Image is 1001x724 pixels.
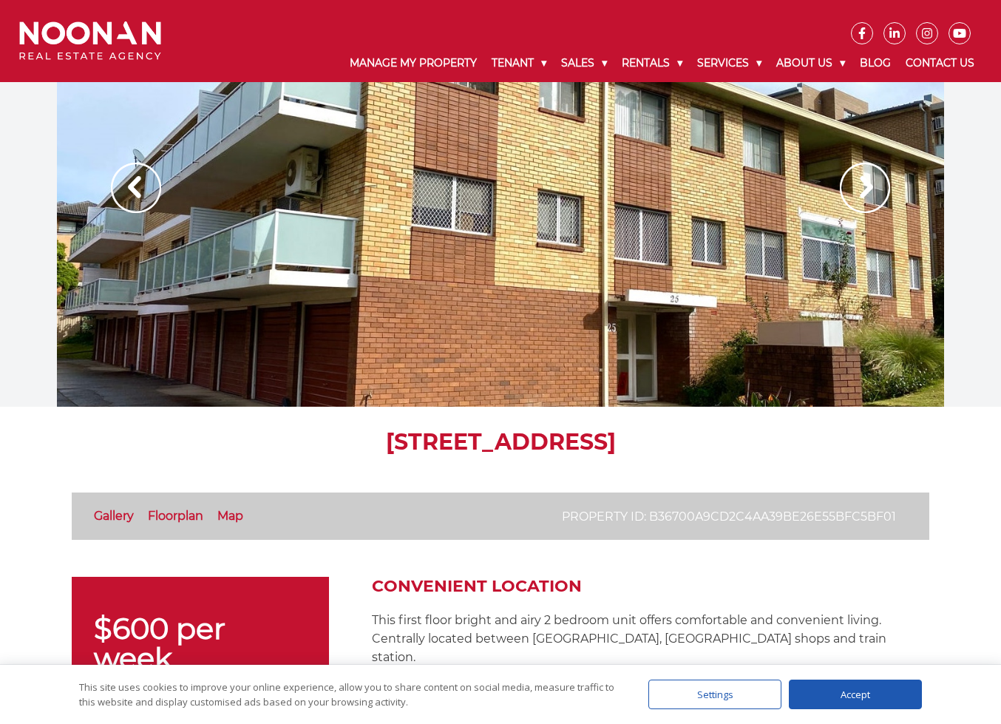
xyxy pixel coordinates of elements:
[342,44,484,82] a: Manage My Property
[614,44,690,82] a: Rentals
[79,680,619,709] div: This site uses cookies to improve your online experience, allow you to share content on social me...
[148,509,203,523] a: Floorplan
[372,577,929,596] h2: Convenient Location
[19,21,161,61] img: Noonan Real Estate Agency
[789,680,922,709] div: Accept
[111,163,161,213] img: Arrow slider
[554,44,614,82] a: Sales
[372,611,929,666] p: This first floor bright and airy 2 bedroom unit offers comfortable and convenient living. Central...
[840,163,890,213] img: Arrow slider
[94,614,307,673] p: $600 per week
[769,44,852,82] a: About Us
[72,429,929,456] h1: [STREET_ADDRESS]
[484,44,554,82] a: Tenant
[648,680,781,709] div: Settings
[852,44,898,82] a: Blog
[217,509,243,523] a: Map
[94,509,134,523] a: Gallery
[562,507,896,526] p: Property ID: b36700a9cd2c4aa39be26e55bfc5bf01
[898,44,982,82] a: Contact Us
[690,44,769,82] a: Services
